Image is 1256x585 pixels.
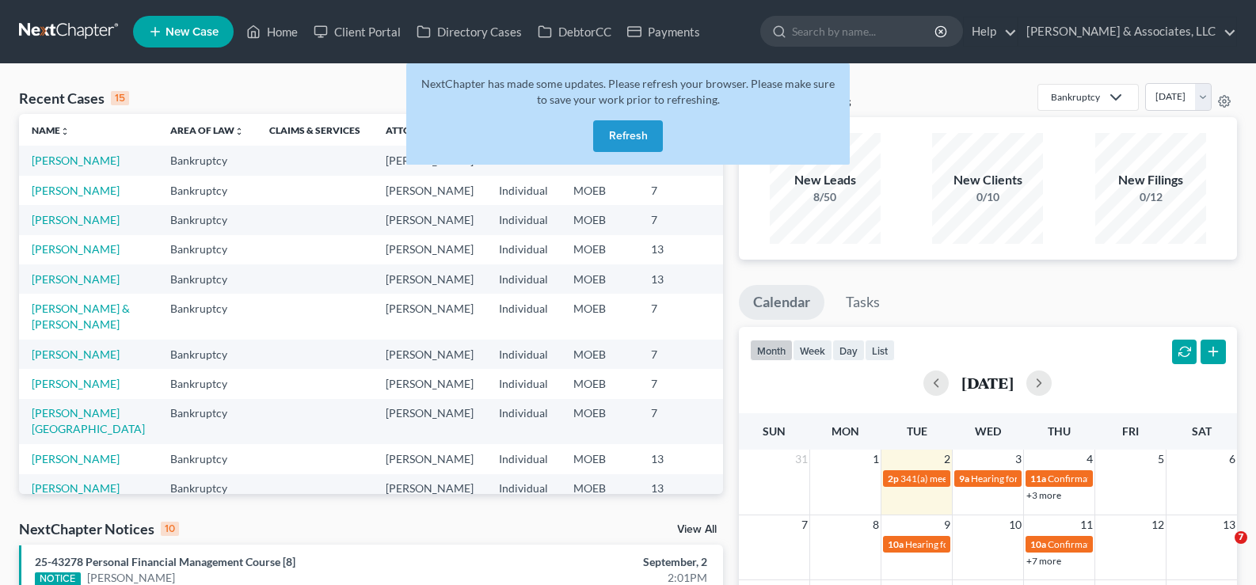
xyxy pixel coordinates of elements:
[561,474,638,503] td: MOEB
[739,285,824,320] a: Calendar
[158,294,257,339] td: Bankruptcy
[486,176,561,205] td: Individual
[717,369,794,398] td: 25-43218
[900,473,1053,484] span: 341(a) meeting for [PERSON_NAME]
[619,17,708,46] a: Payments
[561,340,638,369] td: MOEB
[1227,450,1237,469] span: 6
[638,294,717,339] td: 7
[907,424,927,438] span: Tue
[386,124,446,136] a: Attorneyunfold_more
[158,340,257,369] td: Bankruptcy
[561,294,638,339] td: MOEB
[158,176,257,205] td: Bankruptcy
[770,189,881,205] div: 8/50
[794,450,809,469] span: 31
[800,515,809,534] span: 7
[871,515,881,534] span: 8
[373,205,486,234] td: [PERSON_NAME]
[1202,531,1240,569] iframe: Intercom live chat
[770,171,881,189] div: New Leads
[1235,531,1247,544] span: 7
[942,450,952,469] span: 2
[373,176,486,205] td: [PERSON_NAME]
[238,17,306,46] a: Home
[1079,515,1094,534] span: 11
[257,114,373,146] th: Claims & Services
[1030,538,1046,550] span: 10a
[561,176,638,205] td: MOEB
[158,399,257,444] td: Bankruptcy
[409,17,530,46] a: Directory Cases
[932,189,1043,205] div: 0/10
[905,538,1029,550] span: Hearing for [PERSON_NAME]
[161,522,179,536] div: 10
[166,26,219,38] span: New Case
[561,205,638,234] td: MOEB
[158,264,257,294] td: Bankruptcy
[486,444,561,473] td: Individual
[677,524,717,535] a: View All
[1048,473,1227,484] span: Confirmation hearing for [PERSON_NAME]
[1150,515,1166,534] span: 12
[832,424,859,438] span: Mon
[32,213,120,226] a: [PERSON_NAME]
[486,474,561,503] td: Individual
[486,264,561,294] td: Individual
[32,184,120,197] a: [PERSON_NAME]
[1018,17,1236,46] a: [PERSON_NAME] & Associates, LLC
[832,285,894,320] a: Tasks
[373,444,486,473] td: [PERSON_NAME]
[561,235,638,264] td: MOEB
[373,369,486,398] td: [PERSON_NAME]
[1085,450,1094,469] span: 4
[638,399,717,444] td: 7
[593,120,663,152] button: Refresh
[832,340,865,361] button: day
[763,424,786,438] span: Sun
[373,294,486,339] td: [PERSON_NAME]
[793,340,832,361] button: week
[717,474,794,503] td: 25-43158
[373,340,486,369] td: [PERSON_NAME]
[19,89,129,108] div: Recent Cases
[1192,424,1212,438] span: Sat
[638,369,717,398] td: 7
[32,302,130,331] a: [PERSON_NAME] & [PERSON_NAME]
[561,444,638,473] td: MOEB
[486,294,561,339] td: Individual
[865,340,895,361] button: list
[1156,450,1166,469] span: 5
[1048,424,1071,438] span: Thu
[942,515,952,534] span: 9
[750,340,793,361] button: month
[961,374,1014,391] h2: [DATE]
[638,264,717,294] td: 13
[32,242,120,256] a: [PERSON_NAME]
[373,264,486,294] td: [PERSON_NAME]
[888,538,904,550] span: 10a
[1026,489,1061,501] a: +3 more
[964,17,1017,46] a: Help
[373,235,486,264] td: [PERSON_NAME]
[32,272,120,286] a: [PERSON_NAME]
[1095,189,1206,205] div: 0/12
[158,444,257,473] td: Bankruptcy
[32,154,120,167] a: [PERSON_NAME]
[638,235,717,264] td: 13
[638,444,717,473] td: 13
[1221,515,1237,534] span: 13
[486,369,561,398] td: Individual
[32,377,120,390] a: [PERSON_NAME]
[1007,515,1023,534] span: 10
[971,473,1094,484] span: Hearing for [PERSON_NAME]
[32,124,70,136] a: Nameunfold_more
[561,264,638,294] td: MOEB
[158,474,257,503] td: Bankruptcy
[373,474,486,503] td: [PERSON_NAME]
[638,474,717,503] td: 13
[638,205,717,234] td: 7
[1014,450,1023,469] span: 3
[373,146,486,175] td: [PERSON_NAME]
[60,127,70,136] i: unfold_more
